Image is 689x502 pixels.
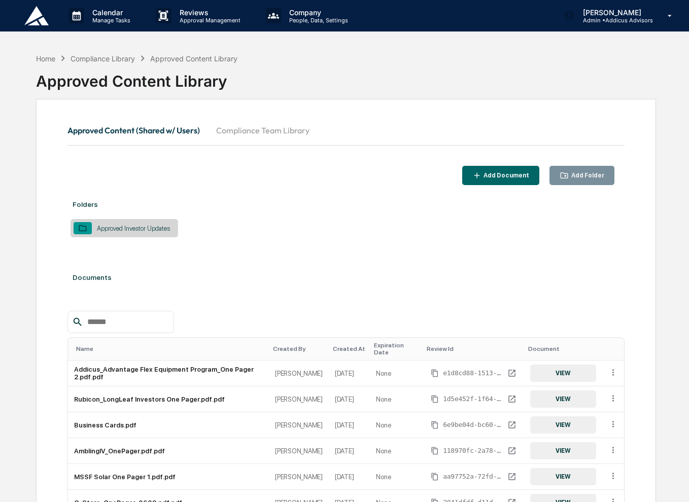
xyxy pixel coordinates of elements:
[329,412,370,438] td: [DATE]
[374,342,419,356] div: Toggle SortBy
[429,367,441,379] button: Copy Id
[269,438,329,464] td: [PERSON_NAME]
[530,390,596,408] button: VIEW
[443,369,504,377] span: e1d8cd88-1513-46f0-8219-edf972774b7e
[506,471,518,483] a: View Review
[530,442,596,459] button: VIEW
[68,464,269,490] td: MSSF Solar One Pager 1.pdf.pdf
[443,473,504,481] span: aa97752a-72fd-403f-a0f1-7c87a7a45a3a
[429,419,441,431] button: Copy Id
[429,393,441,405] button: Copy Id
[506,419,518,431] a: View Review
[171,17,246,24] p: Approval Management
[68,412,269,438] td: Business Cards.pdf
[569,172,604,179] div: Add Folder
[273,345,325,352] div: Toggle SortBy
[67,118,625,142] div: secondary tabs example
[67,263,625,292] div: Documents
[171,8,246,17] p: Reviews
[549,166,614,186] button: Add Folder
[68,438,269,464] td: AmblingIV_OnePager.pdf.pdf
[443,395,504,403] span: 1d5e452f-1f64-4afb-aae6-f55cf74ba827
[269,386,329,412] td: [PERSON_NAME]
[269,412,329,438] td: [PERSON_NAME]
[269,361,329,386] td: [PERSON_NAME]
[92,225,175,232] div: Approved Investor Updates
[329,386,370,412] td: [DATE]
[150,54,237,63] div: Approved Content Library
[84,17,135,24] p: Manage Tasks
[67,118,208,142] button: Approved Content (Shared w/ Users)
[443,421,504,429] span: 6e9be04d-bc60-4dd1-8d16-06e7cc97c87a
[68,386,269,412] td: Rubicon_LongLeaf Investors One Pager.pdf.pdf
[443,447,504,455] span: 118970fc-2a78-4bb6-814e-b3b816fc716f
[36,54,55,63] div: Home
[657,469,684,496] iframe: Open customer support
[67,190,625,219] div: Folders
[370,361,423,386] td: None
[429,445,441,457] button: Copy Id
[281,17,353,24] p: People, Data, Settings
[530,468,596,485] button: VIEW
[530,365,596,382] button: VIEW
[329,464,370,490] td: [DATE]
[481,172,529,179] div: Add Document
[208,118,318,142] button: Compliance Team Library
[269,464,329,490] td: [PERSON_NAME]
[575,8,653,17] p: [PERSON_NAME]
[333,345,366,352] div: Toggle SortBy
[84,8,135,17] p: Calendar
[370,464,423,490] td: None
[506,367,518,379] a: View Review
[370,438,423,464] td: None
[329,361,370,386] td: [DATE]
[370,412,423,438] td: None
[36,64,656,90] div: Approved Content Library
[427,345,520,352] div: Toggle SortBy
[429,471,441,483] button: Copy Id
[24,6,49,25] img: logo
[528,345,598,352] div: Toggle SortBy
[506,393,518,405] a: View Review
[76,345,265,352] div: Toggle SortBy
[281,8,353,17] p: Company
[506,445,518,457] a: View Review
[575,17,653,24] p: Admin • Addicus Advisors
[329,438,370,464] td: [DATE]
[530,416,596,434] button: VIEW
[68,361,269,386] td: Addicus_Advantage Flex Equipment Program_One Pager 2.pdf.pdf
[462,166,540,186] button: Add Document
[610,345,620,352] div: Toggle SortBy
[370,386,423,412] td: None
[71,54,135,63] div: Compliance Library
